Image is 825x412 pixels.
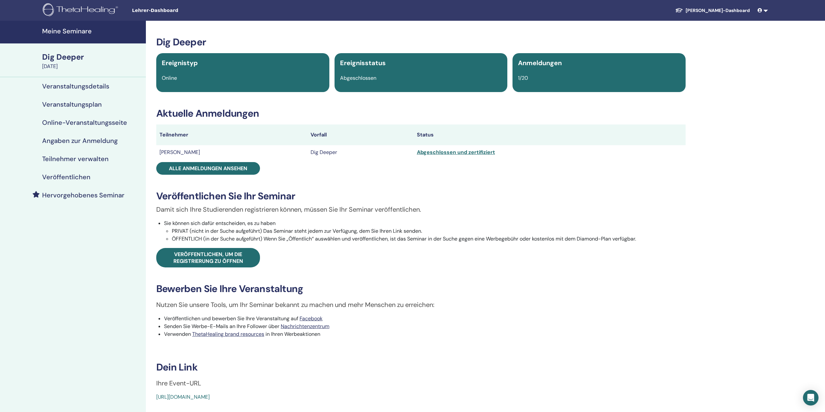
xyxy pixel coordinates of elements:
a: [PERSON_NAME]-Dashboard [670,5,755,17]
span: Online [162,75,177,81]
div: Abgeschlossen und zertifiziert [417,148,682,156]
p: Damit sich Ihre Studierenden registrieren können, müssen Sie Ihr Seminar veröffentlichen. [156,205,686,214]
span: Abgeschlossen [340,75,376,81]
h3: Bewerben Sie Ihre Veranstaltung [156,283,686,295]
a: Facebook [300,315,323,322]
span: Anmeldungen [518,59,562,67]
span: Ereignistyp [162,59,198,67]
span: Veröffentlichen, um die Registrierung zu öffnen [173,251,243,265]
a: Dig Deeper[DATE] [38,52,146,70]
h3: Dein Link [156,361,686,373]
h4: Meine Seminare [42,27,142,35]
h4: Veröffentlichen [42,173,90,181]
span: Alle Anmeldungen ansehen [169,165,247,172]
a: Veröffentlichen, um die Registrierung zu öffnen [156,248,260,267]
h4: Veranstaltungsplan [42,100,102,108]
a: ThetaHealing brand resources [192,331,264,337]
div: Dig Deeper [42,52,142,63]
h3: Dig Deeper [156,36,686,48]
td: Dig Deeper [307,145,414,159]
li: Veröffentlichen und bewerben Sie Ihre Veranstaltung auf [164,315,686,323]
li: Verwenden in Ihren Werbeaktionen [164,330,686,338]
h3: Aktuelle Anmeldungen [156,108,686,119]
th: Status [414,124,686,145]
h4: Hervorgehobenes Seminar [42,191,124,199]
p: Nutzen Sie unsere Tools, um Ihr Seminar bekannt zu machen und mehr Menschen zu erreichen: [156,300,686,310]
li: Senden Sie Werbe-E-Mails an Ihre Follower über [164,323,686,330]
h4: Veranstaltungsdetails [42,82,109,90]
h4: Teilnehmer verwalten [42,155,109,163]
li: ÖFFENTLICH (in der Suche aufgeführt) Wenn Sie „Öffentlich“ auswählen und veröffentlichen, ist das... [172,235,686,243]
a: [URL][DOMAIN_NAME] [156,394,210,400]
span: Ereignisstatus [340,59,386,67]
span: 1/20 [518,75,528,81]
p: Ihre Event-URL [156,378,686,388]
td: [PERSON_NAME] [156,145,307,159]
img: logo.png [43,3,120,18]
a: Alle Anmeldungen ansehen [156,162,260,175]
li: PRIVAT (nicht in der Suche aufgeführt) Das Seminar steht jedem zur Verfügung, dem Sie Ihren Link ... [172,227,686,235]
h4: Angaben zur Anmeldung [42,137,118,145]
th: Teilnehmer [156,124,307,145]
a: Nachrichtenzentrum [281,323,329,330]
div: [DATE] [42,63,142,70]
h4: Online-Veranstaltungsseite [42,119,127,126]
img: graduation-cap-white.svg [675,7,683,13]
li: Sie können sich dafür entscheiden, es zu haben [164,219,686,243]
span: Lehrer-Dashboard [132,7,229,14]
h3: Veröffentlichen Sie Ihr Seminar [156,190,686,202]
div: Open Intercom Messenger [803,390,819,406]
th: Vorfall [307,124,414,145]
